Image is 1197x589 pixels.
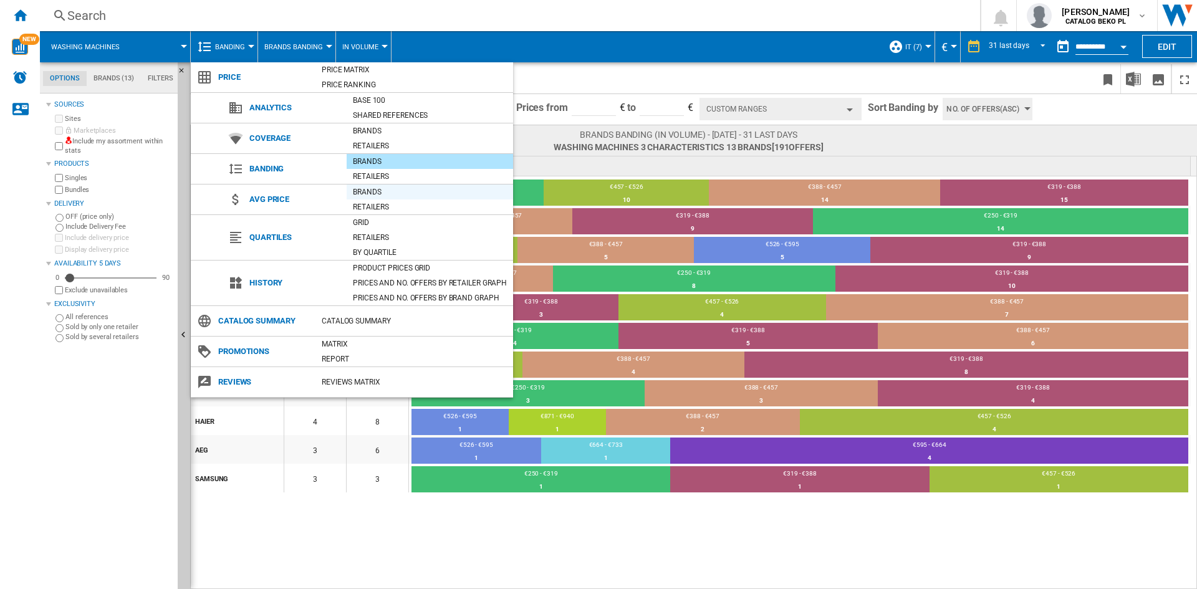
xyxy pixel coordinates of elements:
[315,376,513,388] div: REVIEWS Matrix
[212,343,315,360] span: Promotions
[243,191,347,208] span: Avg price
[347,140,513,152] div: Retailers
[315,64,513,76] div: Price Matrix
[315,338,513,350] div: Matrix
[212,69,315,86] span: Price
[243,160,347,178] span: Banding
[347,292,513,304] div: Prices and No. offers by brand graph
[347,201,513,213] div: Retailers
[347,246,513,259] div: By quartile
[347,170,513,183] div: Retailers
[347,109,513,122] div: Shared references
[347,262,513,274] div: Product prices grid
[212,312,315,330] span: Catalog Summary
[347,186,513,198] div: Brands
[315,353,513,365] div: Report
[243,99,347,117] span: Analytics
[315,315,513,327] div: Catalog Summary
[347,277,513,289] div: Prices and No. offers by retailer graph
[243,229,347,246] span: Quartiles
[347,231,513,244] div: Retailers
[347,216,513,229] div: Grid
[347,155,513,168] div: Brands
[243,274,347,292] span: History
[315,79,513,91] div: Price Ranking
[243,130,347,147] span: Coverage
[347,125,513,137] div: Brands
[347,94,513,107] div: Base 100
[212,373,315,391] span: Reviews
